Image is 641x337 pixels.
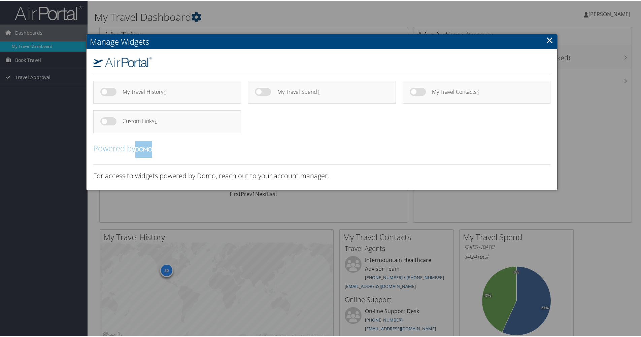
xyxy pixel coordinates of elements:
h4: My Travel Spend [277,88,384,94]
h4: Custom Links [123,118,229,123]
img: airportal-logo.png [93,57,152,67]
h2: Manage Widgets [87,34,557,48]
h4: My Travel Contacts [432,88,538,94]
h4: My Travel History [123,88,229,94]
h2: Powered by [93,140,550,157]
a: Close [546,33,553,46]
h3: For access to widgets powered by Domo, reach out to your account manager. [93,171,550,180]
img: domo-logo.png [135,140,152,157]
